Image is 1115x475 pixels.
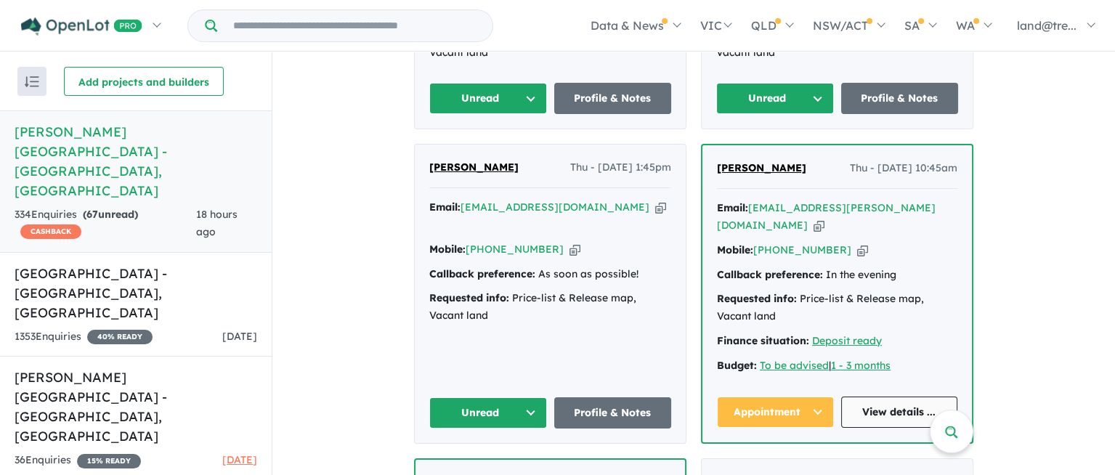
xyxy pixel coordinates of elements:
[717,243,753,256] strong: Mobile:
[717,357,957,375] div: |
[655,200,666,215] button: Copy
[429,397,547,429] button: Unread
[717,334,809,347] strong: Finance situation:
[716,83,834,114] button: Unread
[15,368,257,446] h5: [PERSON_NAME] [GEOGRAPHIC_DATA] - [GEOGRAPHIC_DATA] , [GEOGRAPHIC_DATA]
[429,291,509,304] strong: Requested info:
[812,334,882,347] a: Deposit ready
[841,83,959,114] a: Profile & Notes
[429,243,466,256] strong: Mobile:
[554,397,672,429] a: Profile & Notes
[429,159,519,176] a: [PERSON_NAME]
[461,200,649,214] a: [EMAIL_ADDRESS][DOMAIN_NAME]
[222,330,257,343] span: [DATE]
[83,208,138,221] strong: ( unread)
[64,67,224,96] button: Add projects and builders
[1017,18,1077,33] span: land@tre...
[831,359,891,372] a: 1 - 3 months
[15,264,257,322] h5: [GEOGRAPHIC_DATA] - [GEOGRAPHIC_DATA] , [GEOGRAPHIC_DATA]
[857,243,868,258] button: Copy
[196,208,238,238] span: 18 hours ago
[87,330,153,344] span: 40 % READY
[15,328,153,346] div: 1353 Enquir ies
[753,243,851,256] a: [PHONE_NUMBER]
[760,359,829,372] a: To be advised
[466,243,564,256] a: [PHONE_NUMBER]
[77,454,141,468] span: 15 % READY
[717,292,797,305] strong: Requested info:
[429,200,461,214] strong: Email:
[15,452,141,469] div: 36 Enquir ies
[717,161,806,174] span: [PERSON_NAME]
[850,160,957,177] span: Thu - [DATE] 10:45am
[569,242,580,257] button: Copy
[20,224,81,239] span: CASHBACK
[25,76,39,87] img: sort.svg
[222,453,257,466] span: [DATE]
[717,397,834,428] button: Appointment
[717,201,936,232] a: [EMAIL_ADDRESS][PERSON_NAME][DOMAIN_NAME]
[429,161,519,174] span: [PERSON_NAME]
[717,201,748,214] strong: Email:
[717,291,957,325] div: Price-list & Release map, Vacant land
[21,17,142,36] img: Openlot PRO Logo White
[220,10,490,41] input: Try estate name, suburb, builder or developer
[15,206,196,241] div: 334 Enquir ies
[15,122,257,200] h5: [PERSON_NAME][GEOGRAPHIC_DATA] - [GEOGRAPHIC_DATA] , [GEOGRAPHIC_DATA]
[717,267,957,284] div: In the evening
[717,359,757,372] strong: Budget:
[717,160,806,177] a: [PERSON_NAME]
[570,159,671,176] span: Thu - [DATE] 1:45pm
[86,208,98,221] span: 67
[841,397,958,428] a: View details ...
[554,83,672,114] a: Profile & Notes
[814,218,824,233] button: Copy
[429,290,671,325] div: Price-list & Release map, Vacant land
[717,268,823,281] strong: Callback preference:
[429,266,671,283] div: As soon as possible!
[429,267,535,280] strong: Callback preference:
[429,83,547,114] button: Unread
